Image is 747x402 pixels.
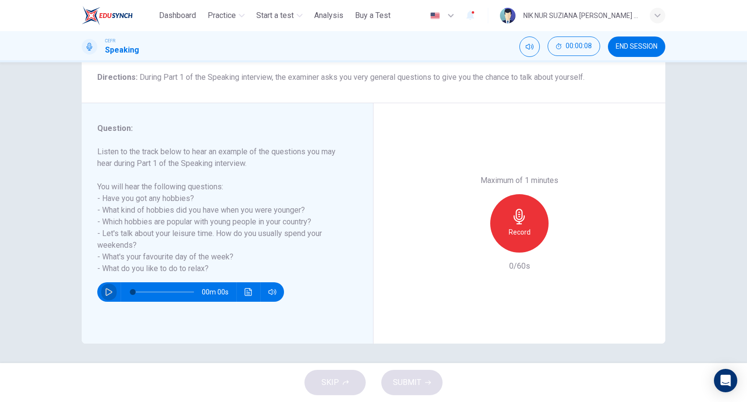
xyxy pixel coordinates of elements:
div: NIK NUR SUZIANA [PERSON_NAME] [PERSON_NAME] [523,10,638,21]
span: Analysis [314,10,343,21]
div: Mute [519,37,540,57]
button: END SESSION [608,37,665,57]
span: During Part 1 of the Speaking interview, the examiner asks you very general questions to give you... [140,73,585,82]
a: ELTC logo [82,6,155,25]
button: Start a test [252,7,306,24]
button: Analysis [310,7,347,24]
button: Practice [204,7,249,24]
h6: Listen to the track below to hear an example of the questions you may hear during Part 1 of the S... [97,146,346,274]
button: Click to see the audio transcription [241,282,256,302]
span: 00m 00s [202,282,236,302]
h6: Directions : [97,72,650,83]
span: END SESSION [616,43,658,51]
button: 00:00:08 [548,37,600,56]
img: en [429,12,441,19]
button: Dashboard [155,7,200,24]
img: ELTC logo [82,6,133,25]
h6: Question : [97,123,346,134]
span: Buy a Test [355,10,391,21]
img: Profile picture [500,8,516,23]
h1: Speaking [105,44,139,56]
span: Dashboard [159,10,196,21]
h6: Record [509,226,531,238]
span: CEFR [105,37,115,44]
button: Buy a Test [351,7,394,24]
span: Start a test [256,10,294,21]
div: Hide [548,37,600,57]
span: 00:00:08 [566,42,592,50]
h6: 0/60s [509,260,530,272]
h6: Maximum of 1 minutes [480,175,558,186]
button: Record [490,194,549,253]
div: Open Intercom Messenger [714,369,737,392]
span: Practice [208,10,236,21]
